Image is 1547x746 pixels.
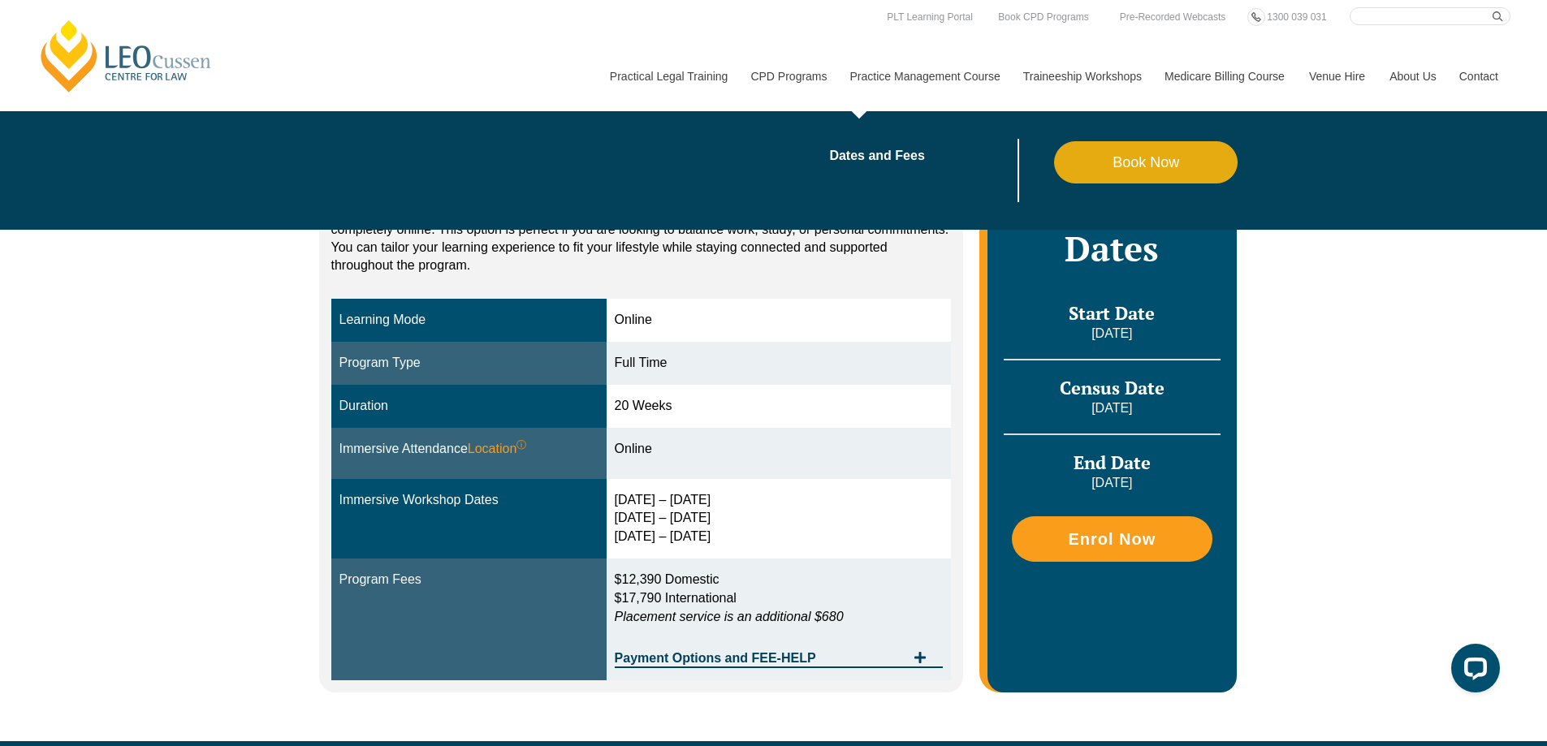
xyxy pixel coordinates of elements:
div: Online [615,440,944,459]
a: Contact [1447,41,1510,111]
div: Learning Mode [339,311,598,330]
div: Duration [339,397,598,416]
a: Medicare Billing Course [1152,41,1297,111]
div: Immersive Workshop Dates [339,491,598,510]
a: Venue Hire [1297,41,1377,111]
a: Pre-Recorded Webcasts [1116,8,1230,26]
div: Program Fees [339,571,598,589]
p: Online learning provides the ultimate flexibility: You can study from anywhere, with the freedom ... [331,185,952,274]
a: Dates and Fees [829,149,1054,162]
span: Start Date [1069,301,1155,325]
a: [PERSON_NAME] Centre for Law [37,18,216,94]
div: Full Time [615,354,944,373]
span: 1300 039 031 [1267,11,1326,23]
span: End Date [1074,451,1151,474]
span: Payment Options and FEE-HELP [615,652,906,665]
a: Enrol Now [1012,516,1212,562]
div: Online [615,311,944,330]
a: CPD Programs [738,41,837,111]
span: $17,790 International [615,591,737,605]
a: About Us [1377,41,1447,111]
p: [DATE] [1004,474,1220,492]
div: Program Type [339,354,598,373]
p: [DATE] [1004,399,1220,417]
a: 1300 039 031 [1263,8,1330,26]
span: $12,390 Domestic [615,572,719,586]
a: blank [605,149,830,162]
a: Practical Legal Training [598,41,739,111]
a: PLT Learning Portal [883,8,977,26]
a: Book CPD Programs [994,8,1092,26]
sup: ⓘ [516,439,526,451]
div: Tabs. Open items with Enter or Space, close with Escape and navigate using the Arrow keys. [319,122,964,692]
a: Practice Management Course [838,41,1011,111]
span: Enrol Now [1068,531,1156,547]
a: Traineeship Workshops [1011,41,1152,111]
iframe: LiveChat chat widget [1438,637,1506,705]
p: [DATE] [1004,325,1220,343]
a: Book Now [1054,141,1238,183]
div: Immersive Attendance [339,440,598,459]
em: Placement service is an additional $680 [615,610,844,623]
h2: Dates [1004,228,1220,269]
div: [DATE] – [DATE] [DATE] – [DATE] [DATE] – [DATE] [615,491,944,547]
div: 20 Weeks [615,397,944,416]
span: Location [468,440,527,459]
span: Census Date [1060,376,1165,399]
